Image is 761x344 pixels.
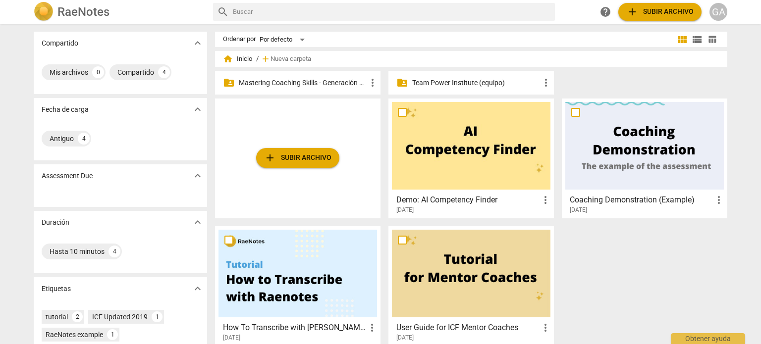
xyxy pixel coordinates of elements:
[570,194,713,206] h3: Coaching Demonstration (Example)
[367,77,379,89] span: more_vert
[92,66,104,78] div: 0
[599,6,611,18] span: help
[109,246,120,257] div: 4
[42,217,69,228] p: Duración
[190,168,205,183] button: Mostrar más
[42,104,89,115] p: Fecha de carga
[540,322,551,334] span: more_vert
[46,330,103,340] div: RaeNotes example
[107,329,118,340] div: 1
[713,194,725,206] span: more_vert
[158,66,170,78] div: 4
[565,102,724,214] a: Coaching Demonstration (Example)[DATE]
[540,77,552,89] span: more_vert
[223,36,256,43] div: Ordenar por
[396,334,414,342] span: [DATE]
[50,67,88,77] div: Mis archivos
[233,4,551,20] input: Buscar
[412,78,540,88] p: Team Power Institute (equipo)
[190,215,205,230] button: Mostrar más
[92,312,148,322] div: ICF Updated 2019
[72,311,83,322] div: 2
[626,6,638,18] span: add
[691,34,703,46] span: view_list
[190,102,205,117] button: Mostrar más
[570,206,587,214] span: [DATE]
[42,38,78,49] p: Compartido
[190,36,205,50] button: Mostrar más
[261,54,271,64] span: add
[223,54,233,64] span: home
[392,230,550,342] a: User Guide for ICF Mentor Coaches[DATE]
[192,170,204,182] span: expand_more
[42,284,71,294] p: Etiquetas
[117,67,154,77] div: Compartido
[192,37,204,49] span: expand_more
[392,102,550,214] a: Demo: AI Competency Finder[DATE]
[540,194,551,206] span: more_vert
[57,5,109,19] h2: RaeNotes
[34,2,205,22] a: LogoRaeNotes
[671,333,745,344] div: Obtener ayuda
[192,283,204,295] span: expand_more
[192,103,204,115] span: expand_more
[217,6,229,18] span: search
[597,3,614,21] a: Obtener ayuda
[152,311,163,322] div: 1
[264,152,331,164] span: Subir archivo
[192,216,204,228] span: expand_more
[256,148,339,168] button: Subir
[218,230,377,342] a: How To Transcribe with [PERSON_NAME][DATE]
[78,133,90,145] div: 4
[396,206,414,214] span: [DATE]
[705,32,719,47] button: Tabla
[46,312,68,322] div: tutorial
[690,32,705,47] button: Lista
[50,134,74,144] div: Antiguo
[42,171,93,181] p: Assessment Due
[618,3,702,21] button: Subir
[223,77,235,89] span: folder_shared
[271,55,311,63] span: Nueva carpeta
[223,54,252,64] span: Inicio
[707,35,717,44] span: table_chart
[396,322,540,334] h3: User Guide for ICF Mentor Coaches
[709,3,727,21] button: GA
[239,78,367,88] p: Mastering Coaching Skills - Generación 31
[396,77,408,89] span: folder_shared
[223,334,240,342] span: [DATE]
[396,194,540,206] h3: Demo: AI Competency Finder
[366,322,378,334] span: more_vert
[626,6,694,18] span: Subir archivo
[675,32,690,47] button: Cuadrícula
[260,32,308,48] div: Por defecto
[223,322,366,334] h3: How To Transcribe with RaeNotes
[264,152,276,164] span: add
[50,246,105,256] div: Hasta 10 minutos
[190,281,205,296] button: Mostrar más
[256,55,259,63] span: /
[34,2,54,22] img: Logo
[676,34,688,46] span: view_module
